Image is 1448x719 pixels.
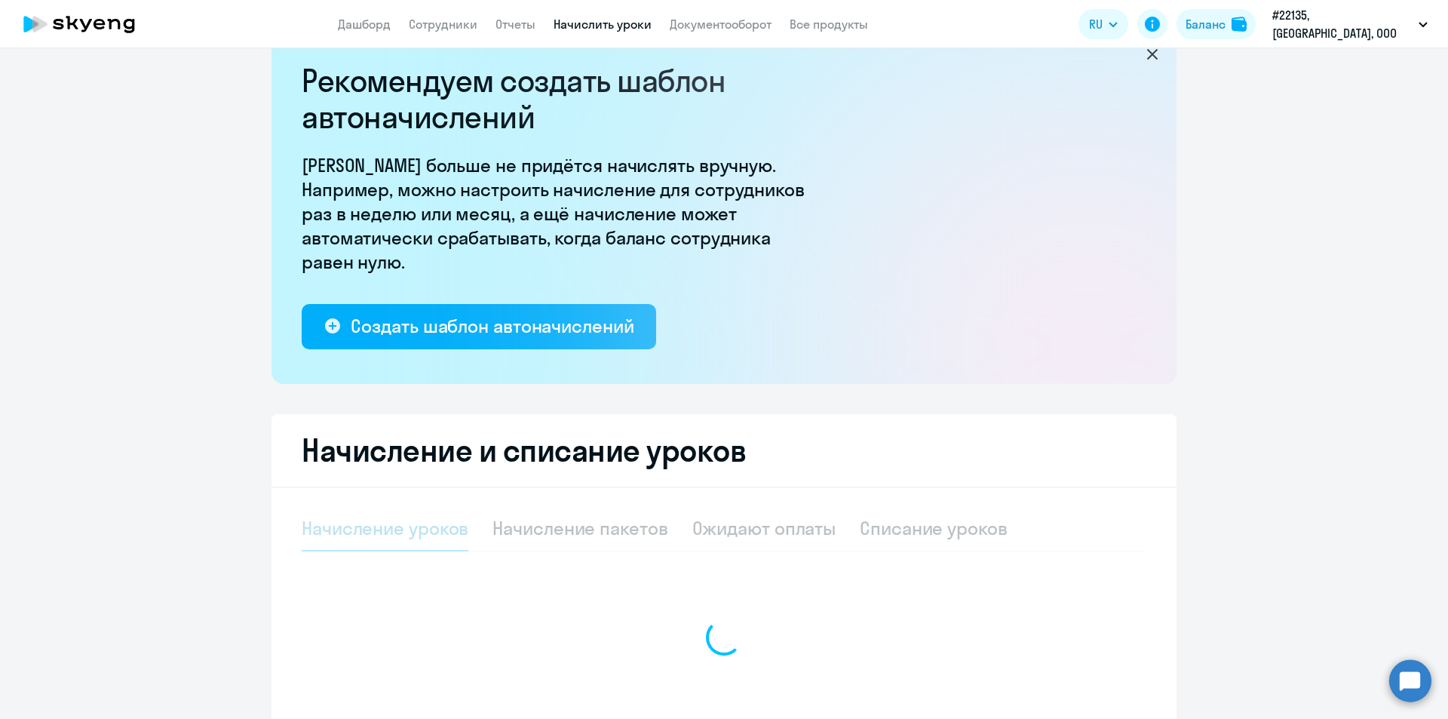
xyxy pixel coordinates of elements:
button: Балансbalance [1176,9,1256,39]
a: Дашборд [338,17,391,32]
button: #22135, [GEOGRAPHIC_DATA], ООО [1265,6,1435,42]
span: RU [1089,15,1103,33]
h2: Начисление и списание уроков [302,432,1146,469]
div: Создать шаблон автоначислений [351,314,633,338]
p: #22135, [GEOGRAPHIC_DATA], ООО [1272,6,1413,42]
button: RU [1078,9,1128,39]
a: Документооборот [670,17,772,32]
h2: Рекомендуем создать шаблон автоначислений [302,63,814,135]
button: Создать шаблон автоначислений [302,304,656,349]
p: [PERSON_NAME] больше не придётся начислять вручную. Например, можно настроить начисление для сотр... [302,153,814,274]
a: Все продукты [790,17,868,32]
a: Начислить уроки [554,17,652,32]
a: Отчеты [495,17,535,32]
div: Баланс [1186,15,1226,33]
a: Сотрудники [409,17,477,32]
img: balance [1232,17,1247,32]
